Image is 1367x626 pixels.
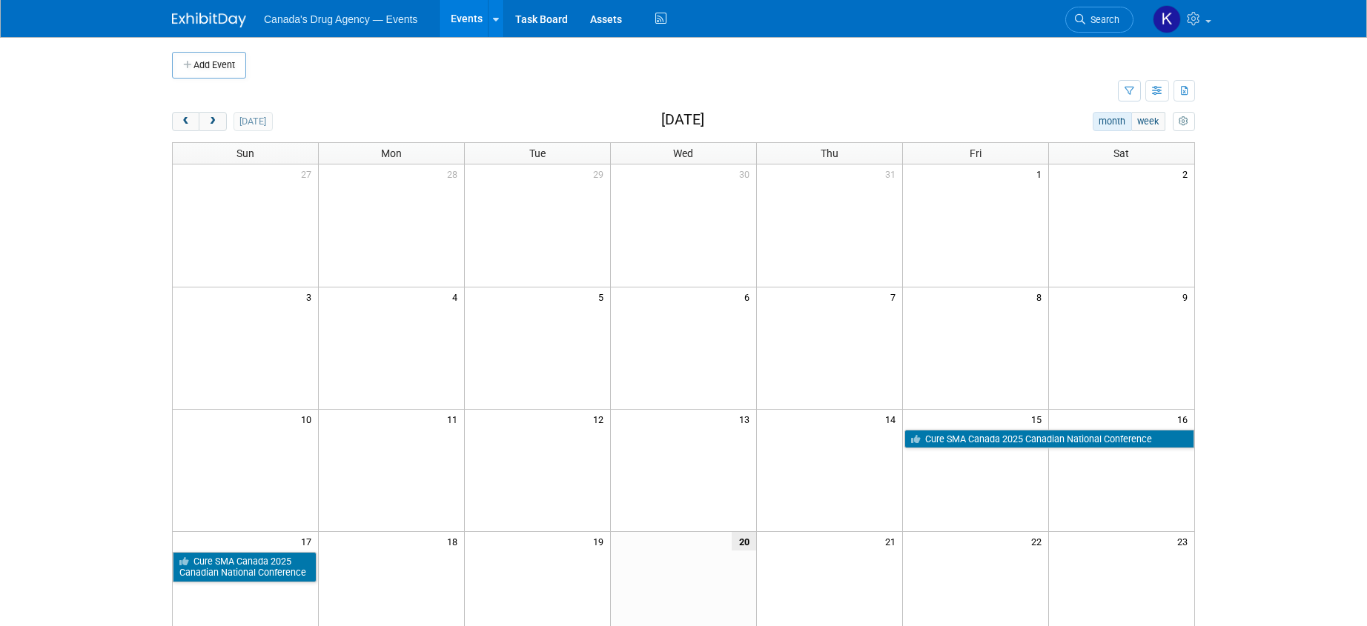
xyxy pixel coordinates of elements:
[884,532,902,550] span: 21
[1035,164,1048,183] span: 1
[1030,532,1048,550] span: 22
[1131,112,1165,131] button: week
[381,147,402,159] span: Mon
[172,112,199,131] button: prev
[1181,287,1194,306] span: 9
[305,287,318,306] span: 3
[173,552,317,582] a: Cure SMA Canada 2025 Canadian National Conference
[451,287,464,306] span: 4
[1176,532,1194,550] span: 23
[1035,287,1048,306] span: 8
[743,287,756,306] span: 6
[234,112,273,131] button: [DATE]
[199,112,226,131] button: next
[1065,7,1133,33] a: Search
[446,164,464,183] span: 28
[1085,14,1119,25] span: Search
[592,532,610,550] span: 19
[1030,410,1048,428] span: 15
[1153,5,1181,33] img: Kristen Trevisan
[970,147,982,159] span: Fri
[904,430,1194,449] a: Cure SMA Canada 2025 Canadian National Conference
[446,410,464,428] span: 11
[889,287,902,306] span: 7
[529,147,546,159] span: Tue
[446,532,464,550] span: 18
[1179,117,1188,127] i: Personalize Calendar
[592,164,610,183] span: 29
[732,532,756,550] span: 20
[661,112,704,128] h2: [DATE]
[1181,164,1194,183] span: 2
[264,13,417,25] span: Canada's Drug Agency — Events
[172,52,246,79] button: Add Event
[821,147,838,159] span: Thu
[884,410,902,428] span: 14
[1176,410,1194,428] span: 16
[884,164,902,183] span: 31
[236,147,254,159] span: Sun
[299,410,318,428] span: 10
[299,164,318,183] span: 27
[738,164,756,183] span: 30
[299,532,318,550] span: 17
[1113,147,1129,159] span: Sat
[592,410,610,428] span: 12
[172,13,246,27] img: ExhibitDay
[597,287,610,306] span: 5
[1093,112,1132,131] button: month
[738,410,756,428] span: 13
[1173,112,1195,131] button: myCustomButton
[673,147,693,159] span: Wed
